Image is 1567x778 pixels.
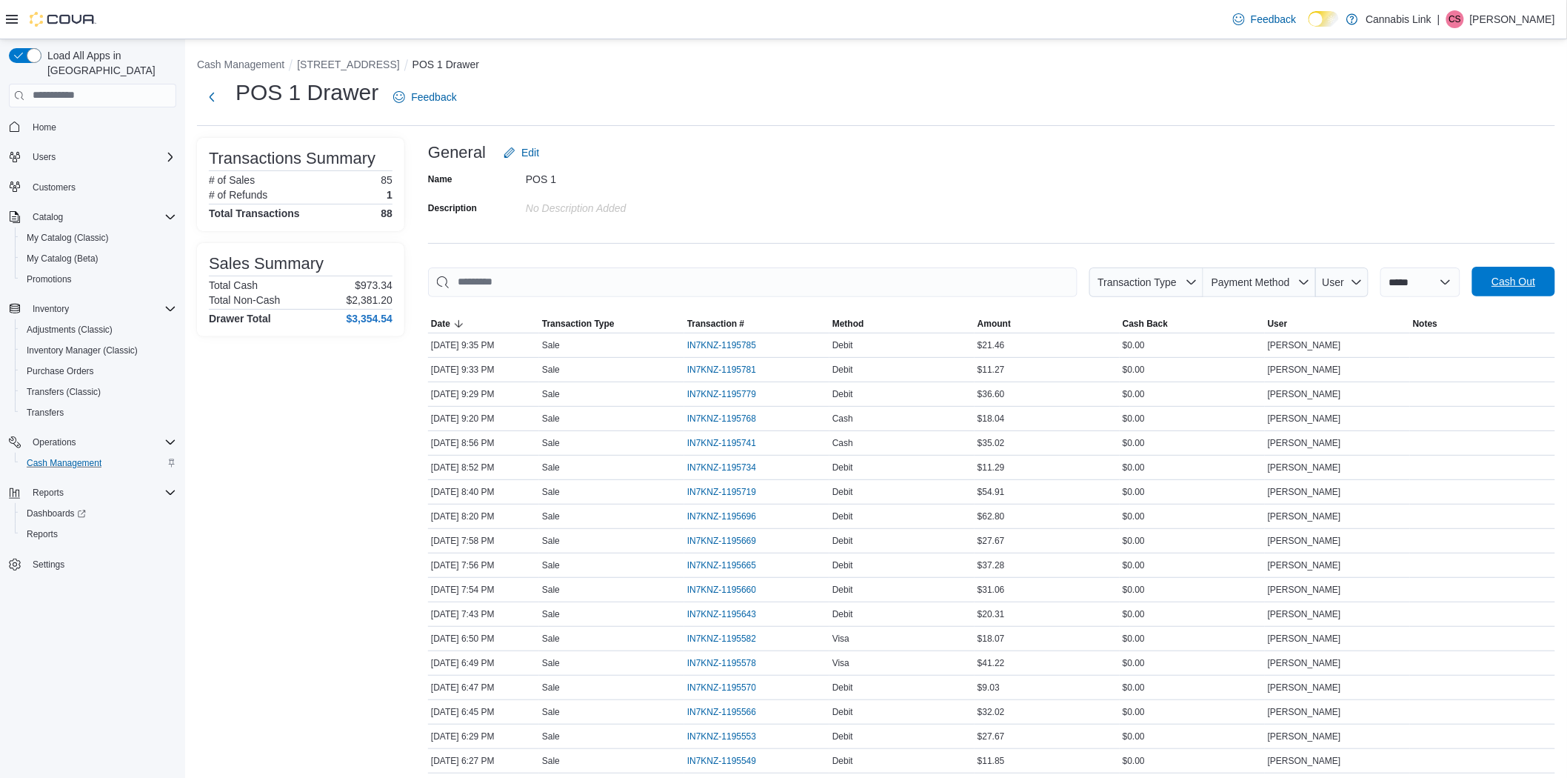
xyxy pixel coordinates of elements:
span: $36.60 [978,388,1005,400]
p: Sale [542,559,560,571]
span: IN7KNZ-1195734 [687,462,756,473]
span: Dashboards [27,508,86,519]
button: Transfers (Classic) [15,382,182,402]
p: Sale [542,462,560,473]
p: 1 [387,189,392,201]
button: IN7KNZ-1195570 [687,679,771,696]
button: IN7KNZ-1195696 [687,508,771,525]
button: POS 1 Drawer [412,59,479,70]
span: Home [33,122,56,133]
span: Promotions [21,270,176,288]
span: Cash Out [1491,274,1535,289]
span: Visa [832,633,849,645]
span: [PERSON_NAME] [1268,364,1341,376]
span: Inventory [33,303,69,315]
span: IN7KNZ-1195781 [687,364,756,376]
span: Transaction # [687,318,744,330]
div: $0.00 [1120,728,1265,745]
span: Home [27,118,176,136]
input: Dark Mode [1309,11,1340,27]
span: Reports [33,487,64,499]
span: IN7KNZ-1195779 [687,388,756,400]
button: IN7KNZ-1195719 [687,483,771,501]
span: Adjustments (Classic) [21,321,176,339]
button: Cash Out [1472,267,1555,296]
p: Sale [542,413,560,425]
button: Transaction Type [539,315,684,333]
p: 85 [381,174,392,186]
span: Payment Method [1212,276,1290,288]
span: Catalog [33,211,63,223]
p: Sale [542,339,560,351]
button: Inventory [3,299,182,319]
span: IN7KNZ-1195582 [687,633,756,645]
div: [DATE] 6:27 PM [428,752,539,770]
span: Settings [33,559,64,571]
button: IN7KNZ-1195734 [687,459,771,476]
button: IN7KNZ-1195669 [687,532,771,550]
div: $0.00 [1120,605,1265,623]
p: [PERSON_NAME] [1470,10,1555,28]
p: Sale [542,633,560,645]
span: $18.04 [978,413,1005,425]
div: $0.00 [1120,532,1265,550]
button: Transaction Type [1089,267,1203,297]
span: Debit [832,682,853,694]
h6: # of Refunds [209,189,267,201]
span: Load All Apps in [GEOGRAPHIC_DATA] [41,48,176,78]
span: Users [27,148,176,166]
span: User [1323,276,1345,288]
a: My Catalog (Classic) [21,229,115,247]
span: Debit [832,706,853,718]
span: Debit [832,511,853,522]
span: Catalog [27,208,176,226]
span: [PERSON_NAME] [1268,388,1341,400]
span: Customers [27,178,176,196]
span: [PERSON_NAME] [1268,657,1341,669]
span: Transfers (Classic) [21,383,176,401]
span: IN7KNZ-1195785 [687,339,756,351]
div: $0.00 [1120,581,1265,599]
a: Reports [21,525,64,543]
div: $0.00 [1120,679,1265,696]
span: Debit [832,339,853,351]
button: Reports [15,524,182,545]
p: Sale [542,511,560,522]
button: IN7KNZ-1195549 [687,752,771,770]
span: Customers [33,182,76,193]
span: Debit [832,486,853,498]
span: $35.02 [978,437,1005,449]
span: IN7KNZ-1195570 [687,682,756,694]
a: Transfers [21,404,70,422]
div: $0.00 [1120,361,1265,379]
button: IN7KNZ-1195660 [687,581,771,599]
button: Operations [27,433,82,451]
span: $27.67 [978,731,1005,742]
span: Purchase Orders [21,362,176,380]
button: Cash Back [1120,315,1265,333]
span: IN7KNZ-1195669 [687,535,756,547]
span: [PERSON_NAME] [1268,462,1341,473]
span: Debit [832,462,853,473]
span: Cash Management [27,457,101,469]
button: Home [3,116,182,138]
input: This is a search bar. As you type, the results lower in the page will automatically filter. [428,267,1077,297]
span: $31.06 [978,584,1005,596]
span: [PERSON_NAME] [1268,755,1341,767]
span: IN7KNZ-1195549 [687,755,756,767]
span: $21.46 [978,339,1005,351]
span: [PERSON_NAME] [1268,633,1341,645]
span: Purchase Orders [27,365,94,377]
div: [DATE] 7:58 PM [428,532,539,550]
h4: $3,354.54 [347,313,392,325]
span: Operations [27,433,176,451]
div: $0.00 [1120,752,1265,770]
span: My Catalog (Beta) [27,253,98,265]
span: [PERSON_NAME] [1268,535,1341,547]
div: [DATE] 7:56 PM [428,556,539,574]
a: Settings [27,556,70,573]
span: My Catalog (Beta) [21,250,176,267]
div: [DATE] 9:33 PM [428,361,539,379]
p: Sale [542,388,560,400]
button: My Catalog (Beta) [15,248,182,269]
